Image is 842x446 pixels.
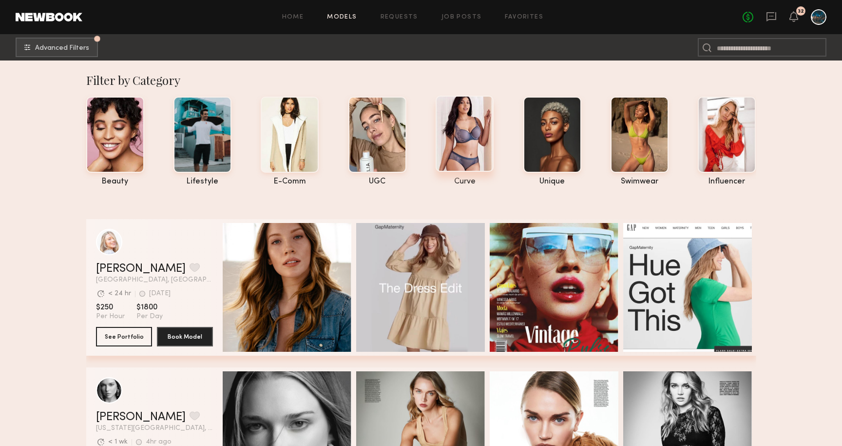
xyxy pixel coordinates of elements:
[108,439,128,446] div: < 1 wk
[136,312,163,321] span: Per Day
[441,14,482,20] a: Job Posts
[96,312,125,321] span: Per Hour
[149,290,171,297] div: [DATE]
[96,327,152,346] button: See Portfolio
[282,14,304,20] a: Home
[327,14,357,20] a: Models
[16,38,98,57] button: Advanced Filters
[381,14,418,20] a: Requests
[136,303,163,312] span: $1800
[96,263,186,275] a: [PERSON_NAME]
[348,178,406,186] div: UGC
[798,9,804,14] div: 32
[35,45,89,52] span: Advanced Filters
[505,14,543,20] a: Favorites
[146,439,172,446] div: 4hr ago
[261,178,319,186] div: e-comm
[86,72,756,88] div: Filter by Category
[698,178,756,186] div: influencer
[86,178,144,186] div: beauty
[173,178,231,186] div: lifestyle
[96,425,213,432] span: [US_STATE][GEOGRAPHIC_DATA], [GEOGRAPHIC_DATA]
[96,277,213,284] span: [GEOGRAPHIC_DATA], [GEOGRAPHIC_DATA]
[611,178,669,186] div: swimwear
[108,290,131,297] div: < 24 hr
[436,178,494,186] div: curve
[523,178,581,186] div: unique
[96,303,125,312] span: $250
[157,327,213,346] button: Book Model
[96,411,186,423] a: [PERSON_NAME]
